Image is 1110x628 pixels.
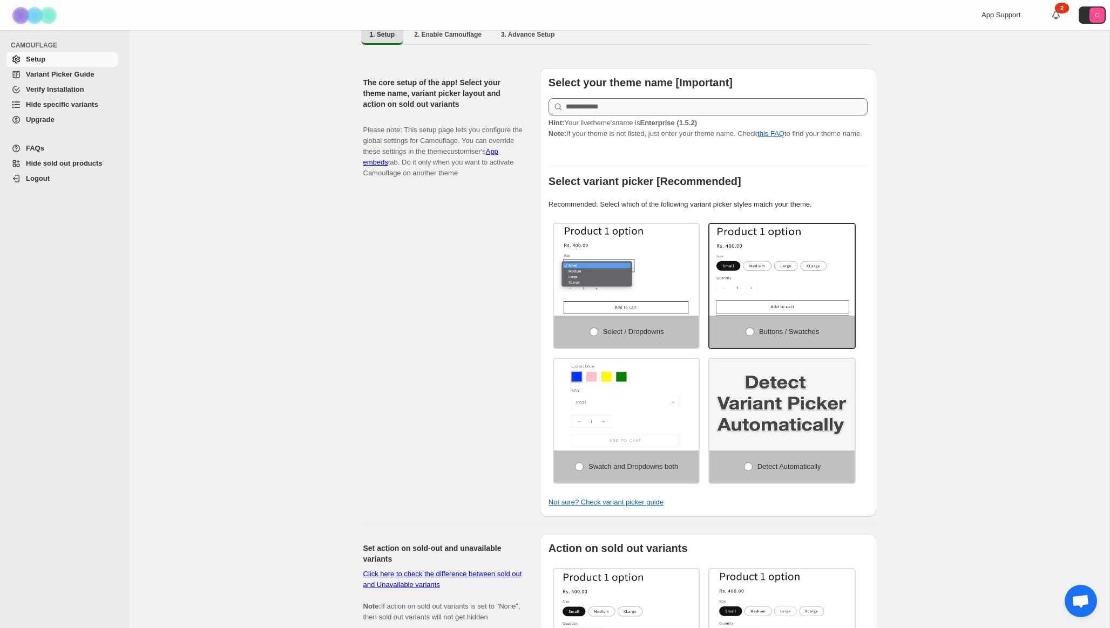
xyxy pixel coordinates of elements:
text: C [1095,12,1099,18]
strong: Enterprise (1.5.2) [640,119,697,127]
h2: Set action on sold-out and unavailable variants [363,543,523,564]
span: Your live theme's name is [549,119,697,127]
span: FAQs [26,144,44,152]
a: this FAQ [757,129,784,138]
strong: Note: [549,129,566,138]
img: Detect Automatically [709,359,855,450]
b: Action on sold out variants [549,542,688,554]
p: Please note: This setup page lets you configure the global settings for Camouflage. You can overr... [363,114,523,179]
a: Upgrade [6,112,118,127]
span: Detect Automatically [757,462,821,470]
a: Verify Installation [6,82,118,97]
span: App Support [982,11,1020,19]
span: CAMOUFLAGE [11,41,122,50]
div: Open chat [1065,585,1097,617]
span: Select / Dropdowns [603,327,664,336]
span: Buttons / Swatches [759,327,819,336]
a: Setup [6,52,118,67]
a: 2 [1051,10,1061,21]
span: If action on sold out variants is set to "None", then sold out variants will not get hidden [363,570,522,621]
b: Note: [363,602,381,610]
button: Avatar with initials C [1079,6,1106,24]
b: Select your theme name [Important] [549,77,733,88]
span: Logout [26,174,50,182]
div: 2 [1055,3,1069,13]
b: Select variant picker [Recommended] [549,175,741,187]
strong: Hint: [549,119,565,127]
a: Hide sold out products [6,156,118,171]
span: Hide specific variants [26,100,98,108]
span: Swatch and Dropdowns both [588,462,678,470]
span: Verify Installation [26,85,84,93]
a: Not sure? Check variant picker guide [549,498,664,506]
a: FAQs [6,141,118,156]
a: Click here to check the difference between sold out and Unavailable variants [363,570,522,589]
span: 1. Setup [370,30,395,39]
p: If your theme is not listed, just enter your theme name. Check to find your theme name. [549,118,868,139]
span: Upgrade [26,115,55,124]
img: Camouflage [9,1,63,30]
img: Buttons / Swatches [709,224,855,316]
span: 3. Advance Setup [501,30,555,39]
span: Avatar with initials C [1089,8,1105,23]
span: Hide sold out products [26,159,103,167]
img: Select / Dropdowns [554,224,699,316]
a: Hide specific variants [6,97,118,112]
span: 2. Enable Camouflage [414,30,482,39]
span: Variant Picker Guide [26,70,94,78]
a: Logout [6,171,118,186]
p: Recommended: Select which of the following variant picker styles match your theme. [549,199,868,210]
h2: The core setup of the app! Select your theme name, variant picker layout and action on sold out v... [363,77,523,110]
img: Swatch and Dropdowns both [554,359,699,450]
span: Setup [26,55,45,63]
a: Variant Picker Guide [6,67,118,82]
